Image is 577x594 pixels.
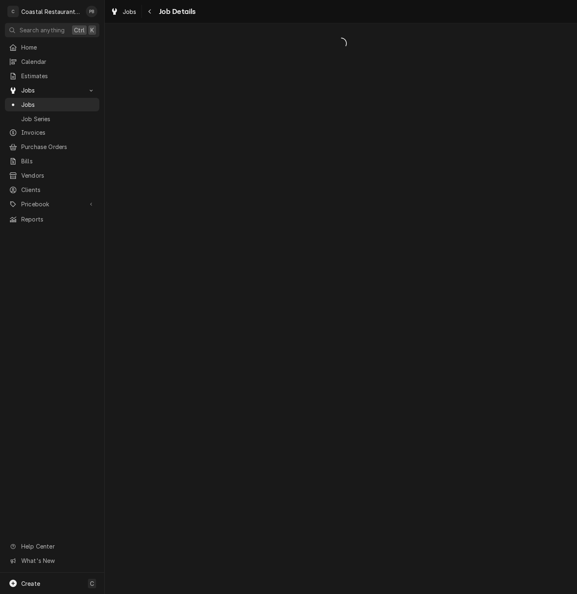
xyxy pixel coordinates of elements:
[5,197,99,211] a: Go to Pricebook
[5,540,99,553] a: Go to Help Center
[90,579,94,588] span: C
[21,115,95,123] span: Job Series
[144,5,157,18] button: Navigate back
[86,6,97,17] div: PB
[21,7,81,16] div: Coastal Restaurant Repair
[5,23,99,37] button: Search anythingCtrlK
[21,72,95,80] span: Estimates
[5,84,99,97] a: Go to Jobs
[5,126,99,139] a: Invoices
[157,6,196,17] span: Job Details
[123,7,137,16] span: Jobs
[21,142,95,151] span: Purchase Orders
[21,215,95,224] span: Reports
[5,183,99,196] a: Clients
[21,185,95,194] span: Clients
[105,35,577,52] span: Loading...
[5,41,99,54] a: Home
[21,171,95,180] span: Vendors
[107,5,140,18] a: Jobs
[7,6,19,17] div: C
[20,26,65,34] span: Search anything
[5,69,99,83] a: Estimates
[21,128,95,137] span: Invoices
[5,169,99,182] a: Vendors
[21,100,95,109] span: Jobs
[5,140,99,154] a: Purchase Orders
[5,55,99,68] a: Calendar
[86,6,97,17] div: Phill Blush's Avatar
[21,556,94,565] span: What's New
[5,112,99,126] a: Job Series
[21,86,83,95] span: Jobs
[5,212,99,226] a: Reports
[21,43,95,52] span: Home
[5,554,99,567] a: Go to What's New
[21,57,95,66] span: Calendar
[21,580,40,587] span: Create
[21,200,83,208] span: Pricebook
[74,26,85,34] span: Ctrl
[21,157,95,165] span: Bills
[21,542,94,551] span: Help Center
[5,98,99,111] a: Jobs
[5,154,99,168] a: Bills
[90,26,94,34] span: K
